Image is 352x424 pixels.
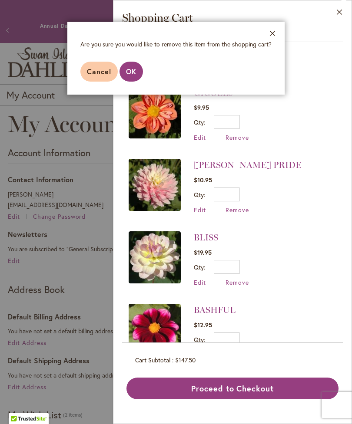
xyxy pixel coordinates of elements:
[80,62,118,82] button: Cancel
[7,393,31,417] iframe: Launch Accessibility Center
[126,67,136,76] span: OK
[120,62,143,82] button: OK
[80,40,272,49] div: Are you sure you would like to remove this item from the shopping cart?
[87,67,111,76] span: Cancel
